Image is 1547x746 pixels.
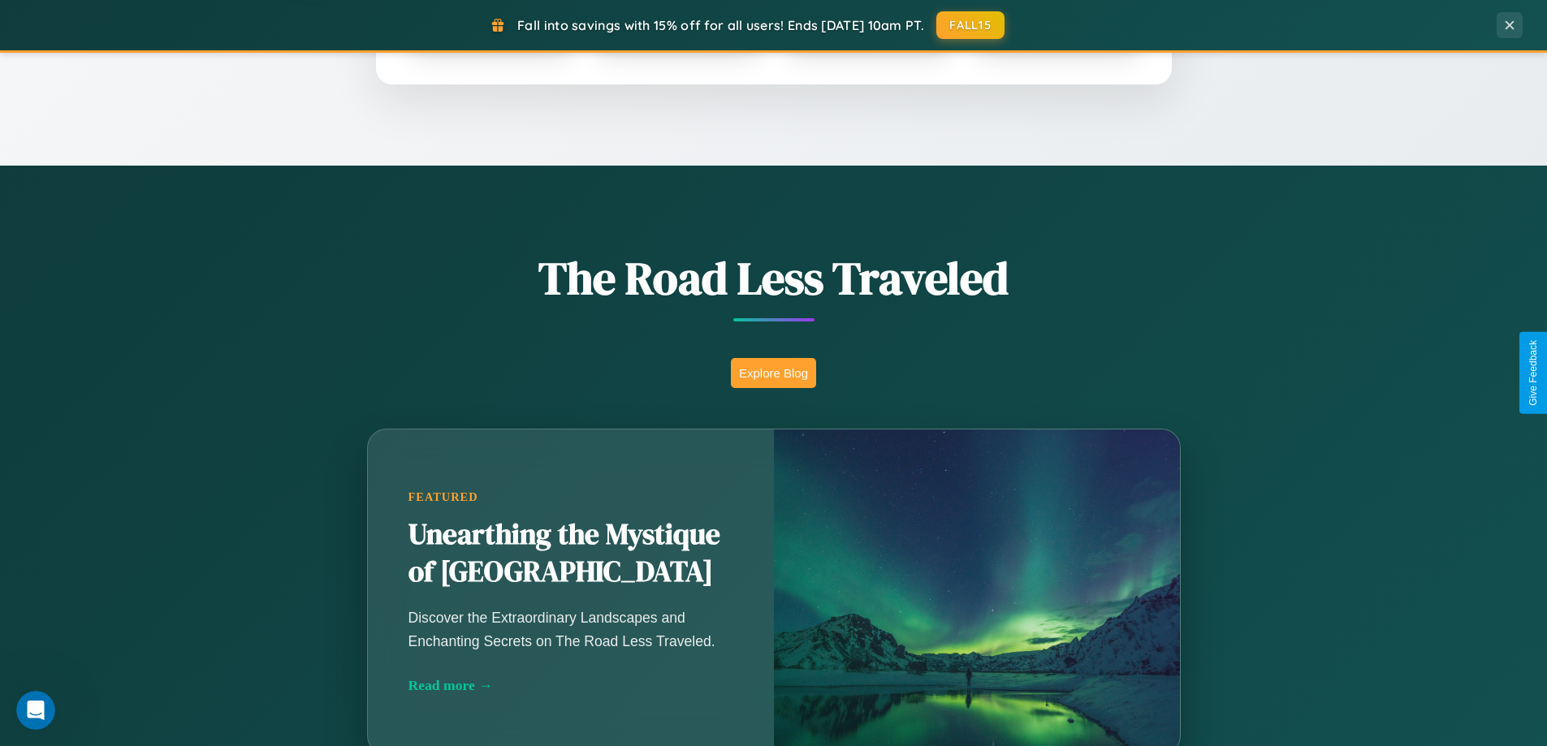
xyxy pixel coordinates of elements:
button: FALL15 [936,11,1005,39]
p: Discover the Extraordinary Landscapes and Enchanting Secrets on The Road Less Traveled. [408,606,733,652]
div: Featured [408,490,733,504]
h1: The Road Less Traveled [287,247,1261,309]
iframe: Intercom live chat [16,691,55,730]
button: Explore Blog [731,358,816,388]
div: Read more → [408,677,733,694]
span: Fall into savings with 15% off for all users! Ends [DATE] 10am PT. [517,17,924,33]
div: Give Feedback [1528,340,1539,406]
h2: Unearthing the Mystique of [GEOGRAPHIC_DATA] [408,516,733,591]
